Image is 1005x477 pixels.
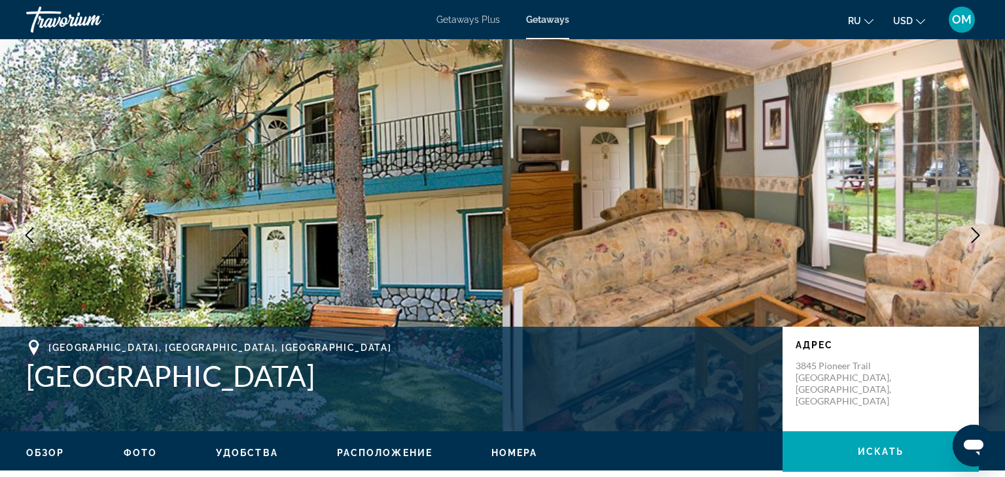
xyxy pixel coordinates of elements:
[953,425,995,467] iframe: Кнопка запуска окна обмена сообщениями
[48,342,391,353] span: [GEOGRAPHIC_DATA], [GEOGRAPHIC_DATA], [GEOGRAPHIC_DATA]
[952,13,972,26] span: OM
[893,11,925,30] button: Change currency
[337,448,432,458] span: Расположение
[848,11,873,30] button: Change language
[216,447,278,459] button: Удобства
[858,446,904,457] span: искать
[526,14,569,25] a: Getaways
[26,447,65,459] button: Обзор
[13,219,46,252] button: Previous image
[945,6,979,33] button: User Menu
[783,431,979,472] button: искать
[436,14,500,25] a: Getaways Plus
[848,16,861,26] span: ru
[796,340,966,350] p: Адрес
[26,359,769,393] h1: [GEOGRAPHIC_DATA]
[491,447,538,459] button: Номера
[893,16,913,26] span: USD
[26,3,157,37] a: Travorium
[124,448,157,458] span: Фото
[959,219,992,252] button: Next image
[26,448,65,458] span: Обзор
[216,448,278,458] span: Удобства
[124,447,157,459] button: Фото
[491,448,538,458] span: Номера
[337,447,432,459] button: Расположение
[796,360,900,407] p: 3845 Pioneer Trail [GEOGRAPHIC_DATA], [GEOGRAPHIC_DATA], [GEOGRAPHIC_DATA]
